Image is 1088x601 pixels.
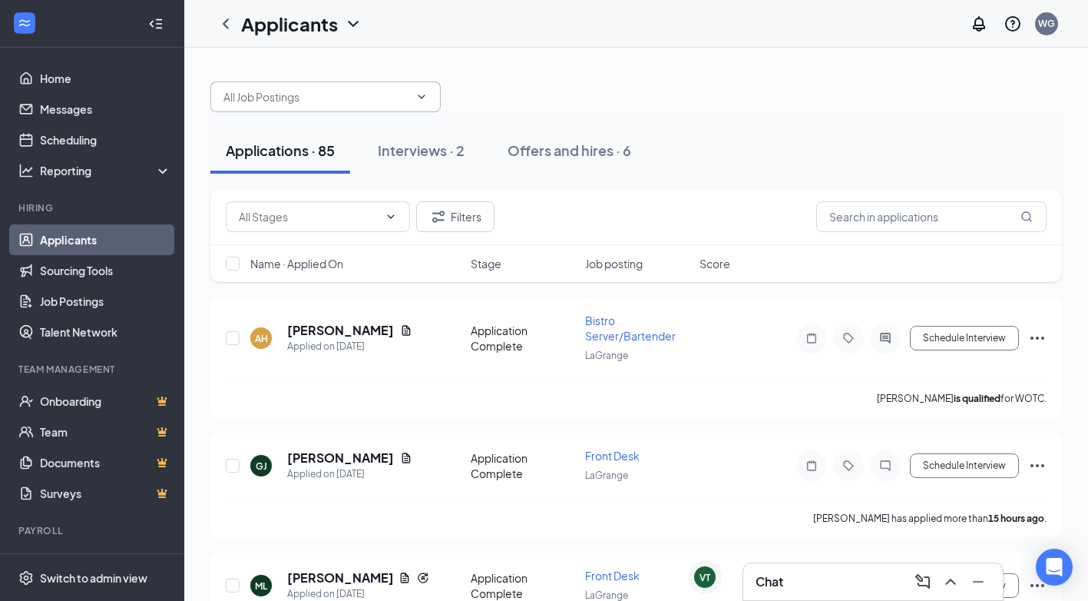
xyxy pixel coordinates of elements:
svg: Notifications [970,15,988,33]
svg: ActiveChat [876,332,895,344]
h3: Chat [756,573,783,590]
input: Search in applications [816,201,1047,232]
div: VT [699,571,710,584]
button: Schedule Interview [910,326,1019,350]
div: Open Intercom Messenger [1036,549,1073,586]
div: WG [1038,17,1055,30]
svg: ChevronDown [415,91,428,103]
a: Scheduling [40,125,171,155]
a: Home [40,63,171,94]
h5: [PERSON_NAME] [287,322,394,339]
button: ComposeMessage [911,569,935,594]
svg: MagnifyingGlass [1020,211,1033,223]
div: Applications · 85 [226,141,335,160]
svg: Analysis [18,163,34,178]
a: OnboardingCrown [40,386,171,417]
svg: Settings [18,570,34,586]
svg: Ellipses [1028,457,1047,475]
div: Interviews · 2 [378,141,465,160]
svg: Ellipses [1028,576,1047,595]
span: Front Desk [585,569,640,583]
div: Payroll [18,524,168,537]
svg: WorkstreamLogo [17,15,32,31]
svg: Filter [429,208,448,226]
svg: ChevronDown [344,15,362,33]
span: Name · Applied On [250,256,343,271]
svg: Note [802,332,821,344]
svg: ComposeMessage [914,573,932,591]
svg: Ellipses [1028,329,1047,347]
h5: [PERSON_NAME] [287,569,392,586]
svg: Minimize [969,573,987,591]
a: Messages [40,94,171,125]
svg: Tag [839,460,858,472]
div: ML [255,579,267,593]
a: TeamCrown [40,417,171,447]
div: Application Complete [471,323,576,354]
span: Front Desk [585,449,640,463]
svg: QuestionInfo [1004,15,1022,33]
svg: ChevronLeft [217,15,235,33]
h1: Applicants [241,11,338,37]
svg: Document [400,452,412,464]
span: Bistro Server/Bartender [585,314,676,343]
a: Job Postings [40,286,171,317]
h5: [PERSON_NAME] [287,450,394,467]
div: Offers and hires · 6 [508,141,631,160]
span: LaGrange [585,470,628,481]
svg: ChevronDown [385,211,397,223]
div: Team Management [18,363,168,376]
b: is qualified [954,393,1000,404]
p: [PERSON_NAME] for WOTC. [877,392,1047,405]
input: All Job Postings [223,88,409,105]
svg: Tag [839,332,858,344]
svg: Document [400,324,412,337]
button: Filter Filters [416,201,494,232]
svg: Collapse [148,16,164,32]
a: Talent Network [40,317,171,347]
input: All Stages [239,208,379,225]
div: Reporting [40,163,172,178]
div: Hiring [18,201,168,214]
span: LaGrange [585,589,628,601]
a: SurveysCrown [40,478,171,509]
a: PayrollCrown [40,547,171,578]
span: Score [699,256,730,271]
div: Applied on [DATE] [287,467,412,482]
svg: Note [802,460,821,472]
button: ChevronUp [938,569,963,594]
span: Job posting [585,256,643,271]
button: Schedule Interview [910,453,1019,478]
a: Sourcing Tools [40,255,171,286]
a: DocumentsCrown [40,447,171,478]
span: Stage [471,256,501,271]
a: Applicants [40,224,171,255]
div: Application Complete [471,450,576,481]
svg: Reapply [417,572,429,584]
span: LaGrange [585,350,628,361]
div: AH [255,332,268,345]
div: Applied on [DATE] [287,339,412,354]
svg: Document [398,572,411,584]
button: Minimize [966,569,990,594]
svg: ChatInactive [876,460,895,472]
b: 15 hours ago [988,513,1044,524]
div: Application Complete [471,570,576,601]
div: GJ [256,460,267,473]
div: Switch to admin view [40,570,147,586]
svg: ChevronUp [941,573,960,591]
p: [PERSON_NAME] has applied more than . [813,512,1047,525]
